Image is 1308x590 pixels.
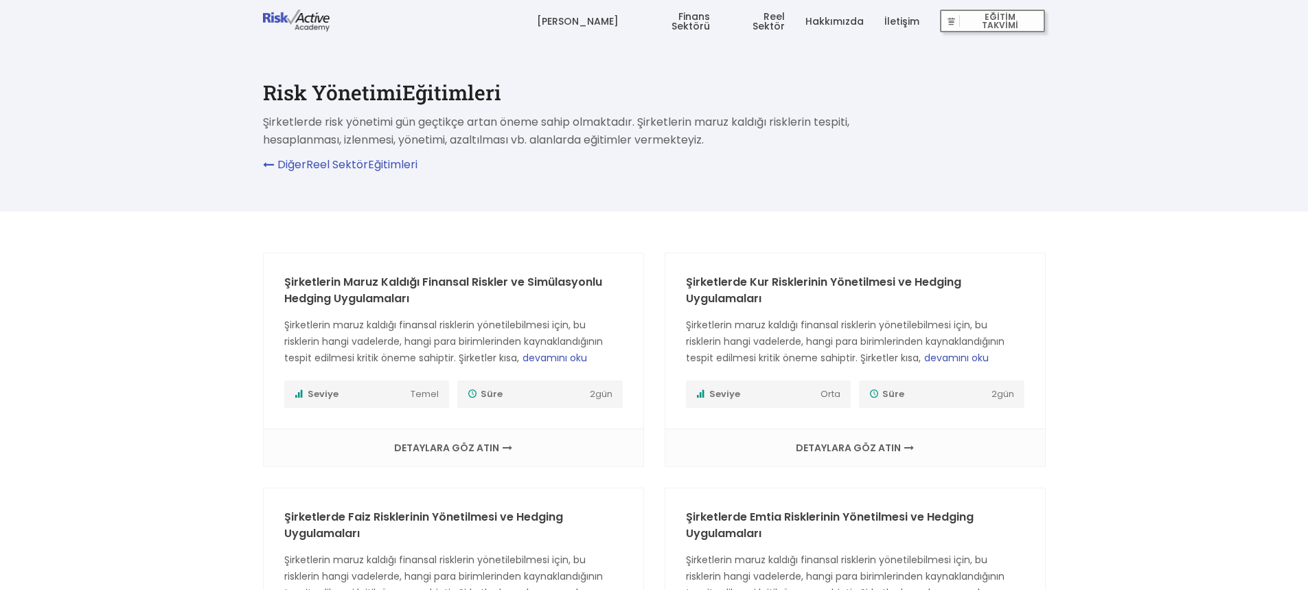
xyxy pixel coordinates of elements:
a: [PERSON_NAME] [537,1,619,42]
a: EĞİTİM TAKVİMİ [940,1,1045,42]
a: DETAYLARA GÖZ ATIN [277,443,630,453]
a: Şirketlerde Emtia Risklerinin Yönetilmesi ve Hedging Uygulamaları [686,509,974,541]
p: Şirketlerde risk yönetimi gün geçtikçe artan öneme sahip olmaktadır. Şirketlerin maruz kaldığı ri... [263,113,862,148]
span: Temel [411,387,439,402]
span: Süre [468,387,586,402]
span: Şirketlerin maruz kaldığı finansal risklerin yönetilebilmesi için, bu risklerin hangi vadelerde, ... [284,318,603,365]
a: Finans Sektörü [639,1,710,42]
button: EĞİTİM TAKVİMİ [940,10,1045,33]
span: 2 gün [991,387,1014,402]
img: logo-dark.png [263,10,330,32]
a: Şirketlerin Maruz Kaldığı Finansal Riskler ve Simülasyonlu Hedging Uygulamaları [284,274,602,306]
span: EĞİTİM TAKVİMİ [960,12,1040,31]
span: devamını oku [924,351,989,365]
span: devamını oku [523,351,587,365]
span: Şirketlerin maruz kaldığı finansal risklerin yönetilebilmesi için, bu risklerin hangi vadelerde, ... [686,318,1005,365]
span: Seviye [696,387,818,402]
h1: Risk Yönetimi Eğitimleri [263,82,862,103]
a: DiğerReel SektörEğitimleri [263,159,417,170]
span: Seviye [295,387,408,402]
a: İletişim [884,1,919,42]
span: Orta [821,387,840,402]
span: Süre [869,387,988,402]
a: DETAYLARA GÖZ ATIN [679,443,1031,453]
a: Reel Sektör [731,1,785,42]
a: Şirketlerde Kur Risklerinin Yönetilmesi ve Hedging Uygulamaları [686,274,961,306]
span: 2 gün [590,387,612,402]
a: Şirketlerde Faiz Risklerinin Yönetilmesi ve Hedging Uygulamaları [284,509,563,541]
a: Hakkımızda [805,1,864,42]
